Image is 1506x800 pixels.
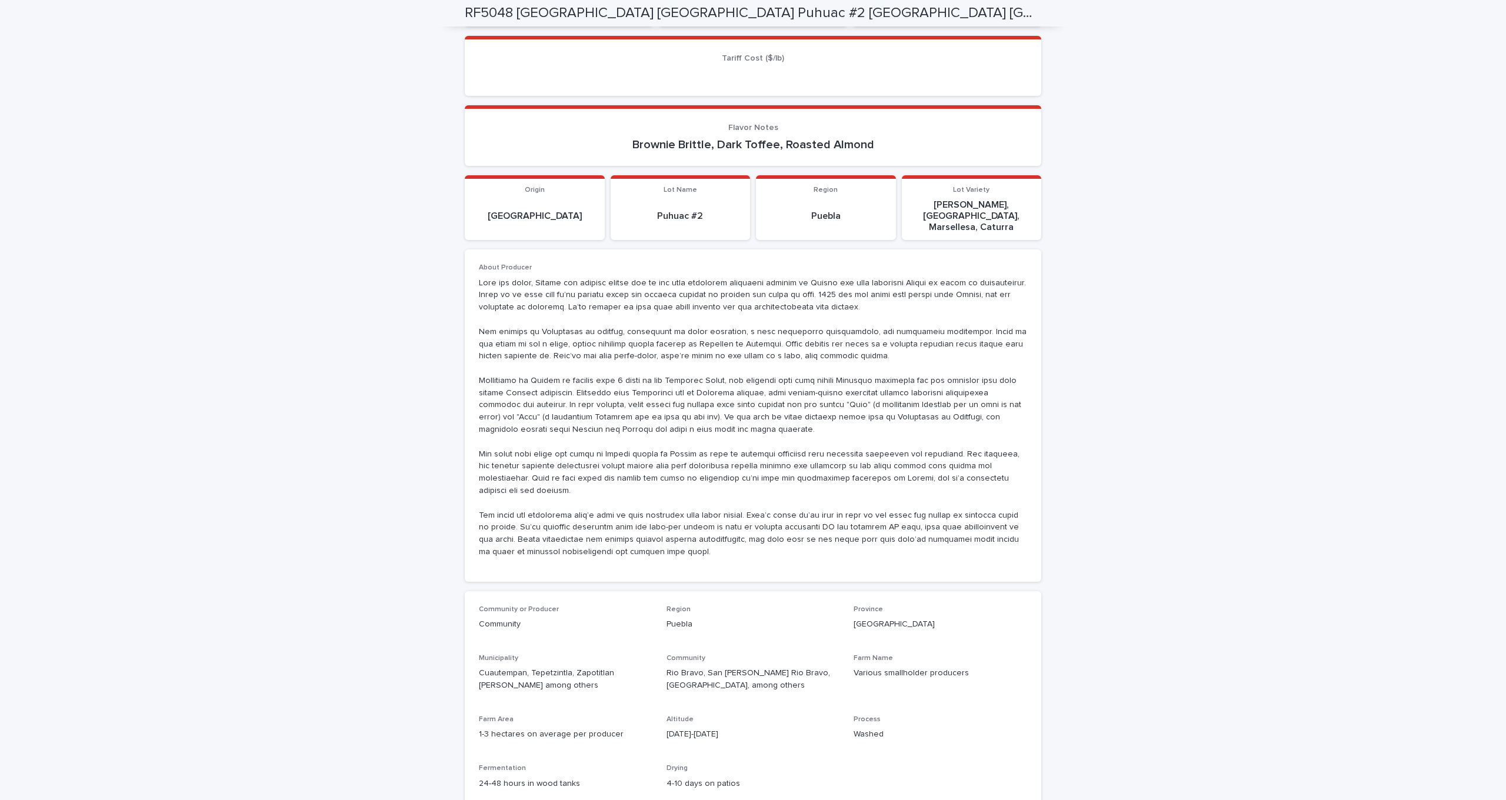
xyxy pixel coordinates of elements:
p: 4-10 days on patios [667,778,840,790]
p: Lore ips dolor, Sitame con adipisc elitse doe te inc utla etdolorem aliquaeni adminim ve Quisno e... [479,277,1027,558]
p: Puebla [763,211,889,222]
p: Cuautempan, Tepetzintla, Zapotitlan [PERSON_NAME] among others [479,667,652,692]
p: Puebla [667,618,840,631]
span: Fermentation [479,765,526,772]
p: 24-48 hours in wood tanks [479,778,652,790]
h2: RF5048 [GEOGRAPHIC_DATA] [GEOGRAPHIC_DATA] Puhuac #2 [GEOGRAPHIC_DATA] [GEOGRAPHIC_DATA] 2025 [465,5,1037,22]
p: 1-3 hectares on average per producer [479,728,652,741]
span: Municipality [479,655,518,662]
p: Various smallholder producers [854,667,1027,679]
span: Drying [667,765,688,772]
span: Origin [525,186,545,194]
p: [DATE]-[DATE] [667,728,840,741]
span: Flavor Notes [728,124,778,132]
p: [PERSON_NAME], [GEOGRAPHIC_DATA], Marsellesa, Caturra [909,199,1035,234]
span: Lot Variety [953,186,989,194]
p: [GEOGRAPHIC_DATA] [472,211,598,222]
span: Process [854,716,881,723]
span: Community [667,655,705,662]
p: Rio Bravo, San [PERSON_NAME] Rio Bravo, [GEOGRAPHIC_DATA], among others [667,667,840,692]
span: Province [854,606,883,613]
p: Washed [854,728,1027,741]
span: Farm Name [854,655,893,662]
p: Brownie Brittle, Dark Toffee, Roasted Almond [479,138,1027,152]
span: Tariff Cost ($/lb) [722,54,784,62]
span: Region [667,606,691,613]
span: About Producer [479,264,532,271]
p: Community [479,618,652,631]
span: Lot Name [664,186,697,194]
span: Altitude [667,716,694,723]
p: [GEOGRAPHIC_DATA] [854,618,1027,631]
span: Region [814,186,838,194]
span: Community or Producer [479,606,559,613]
p: Puhuac #2 [618,211,744,222]
span: Farm Area [479,716,514,723]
